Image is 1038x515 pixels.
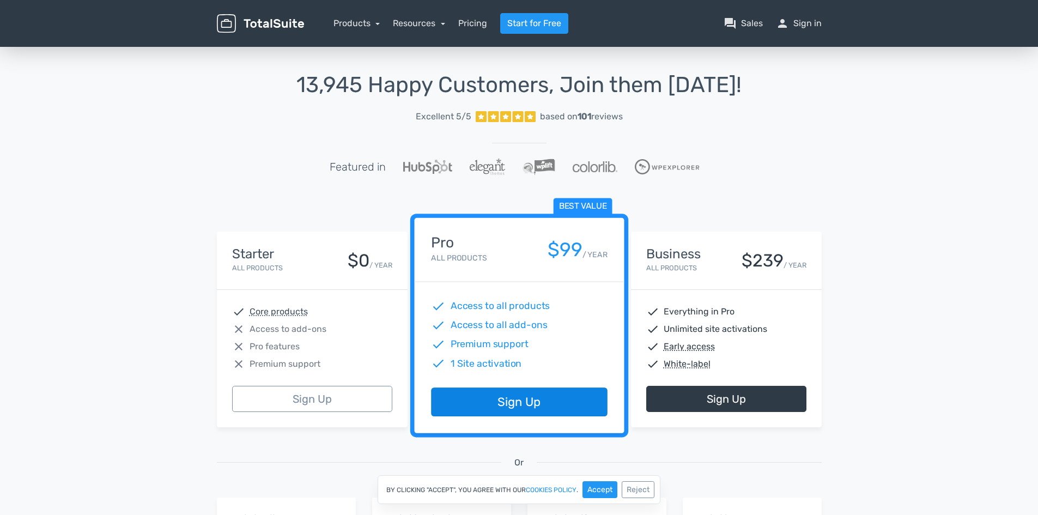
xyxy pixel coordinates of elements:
[646,340,659,353] span: check
[431,253,487,263] small: All Products
[378,475,660,504] div: By clicking "Accept", you agree with our .
[582,249,607,260] small: / YEAR
[776,17,822,30] a: personSign in
[622,481,654,498] button: Reject
[724,17,763,30] a: question_answerSales
[250,358,320,371] span: Premium support
[431,235,487,251] h4: Pro
[450,318,547,332] span: Access to all add-ons
[393,18,445,28] a: Resources
[635,159,700,174] img: WPExplorer
[431,299,445,313] span: check
[547,239,582,260] div: $99
[232,264,283,272] small: All Products
[573,161,617,172] img: Colorlib
[664,358,711,371] abbr: White-label
[232,340,245,353] span: close
[232,247,283,261] h4: Starter
[330,161,386,173] h5: Featured in
[776,17,789,30] span: person
[416,110,471,123] span: Excellent 5/5
[526,487,576,493] a: cookies policy
[664,323,767,336] span: Unlimited site activations
[403,160,452,174] img: Hubspot
[450,356,521,371] span: 1 Site activation
[431,388,607,417] a: Sign Up
[646,305,659,318] span: check
[431,318,445,332] span: check
[232,305,245,318] span: check
[500,13,568,34] a: Start for Free
[431,356,445,371] span: check
[646,386,806,412] a: Sign Up
[217,73,822,97] h1: 13,945 Happy Customers, Join them [DATE]!
[450,337,528,352] span: Premium support
[250,340,300,353] span: Pro features
[724,17,737,30] span: question_answer
[217,106,822,128] a: Excellent 5/5 based on101reviews
[348,251,369,270] div: $0
[553,198,612,215] span: Best value
[784,260,806,270] small: / YEAR
[458,17,487,30] a: Pricing
[646,247,701,261] h4: Business
[523,159,555,175] img: WPLift
[470,159,505,175] img: ElegantThemes
[646,358,659,371] span: check
[540,110,623,123] div: based on reviews
[333,18,380,28] a: Products
[582,481,617,498] button: Accept
[431,337,445,352] span: check
[646,323,659,336] span: check
[450,299,550,313] span: Access to all products
[217,14,304,33] img: TotalSuite for WordPress
[742,251,784,270] div: $239
[664,340,715,353] abbr: Early access
[369,260,392,270] small: / YEAR
[514,456,524,469] span: Or
[250,305,308,318] abbr: Core products
[250,323,326,336] span: Access to add-ons
[578,111,591,122] strong: 101
[232,323,245,336] span: close
[232,358,245,371] span: close
[646,264,697,272] small: All Products
[664,305,735,318] span: Everything in Pro
[232,386,392,412] a: Sign Up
